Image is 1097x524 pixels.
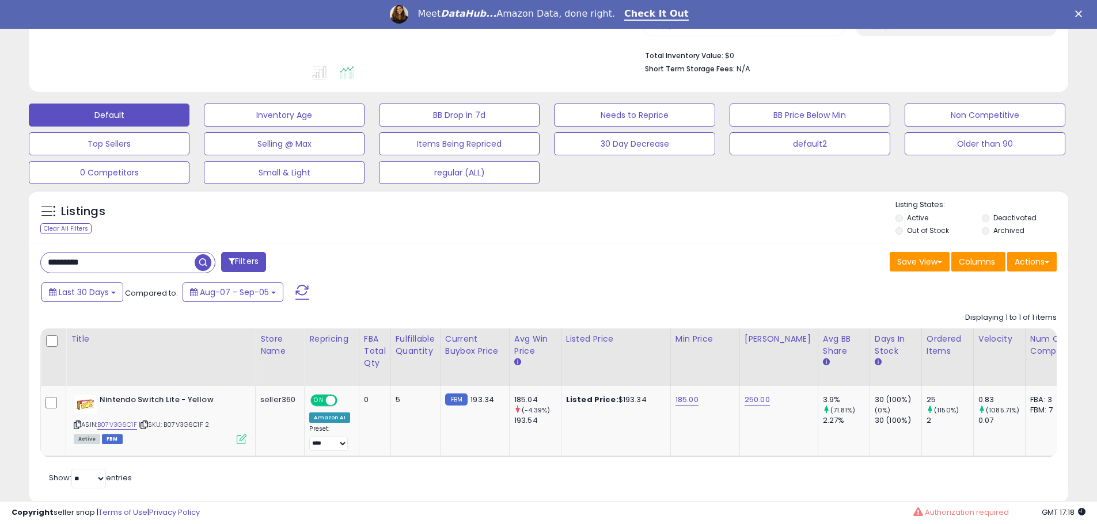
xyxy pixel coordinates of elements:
[396,395,431,405] div: 5
[514,357,521,368] small: Avg Win Price.
[41,282,123,302] button: Last 30 Days
[522,406,550,415] small: (-4.39%)
[390,5,408,24] img: Profile image for Georgie
[645,51,723,60] b: Total Inventory Value:
[934,406,959,415] small: (1150%)
[566,395,662,405] div: $193.34
[470,394,494,405] span: 193.34
[312,396,327,406] span: ON
[730,132,890,155] button: default2
[978,415,1025,426] div: 0.07
[29,104,189,127] button: Default
[71,333,250,345] div: Title
[875,357,882,368] small: Days In Stock.
[554,104,715,127] button: Needs to Reprice
[514,415,561,426] div: 193.54
[1030,395,1068,405] div: FBA: 3
[260,395,295,405] div: seller360
[204,161,365,184] button: Small & Light
[396,333,435,357] div: Fulfillable Quantity
[441,8,496,19] i: DataHub...
[417,8,615,20] div: Meet Amazon Data, done right.
[730,104,890,127] button: BB Price Below Min
[823,333,865,357] div: Avg BB Share
[993,213,1037,223] label: Deactivated
[951,252,1005,271] button: Columns
[993,225,1024,235] label: Archived
[737,63,750,74] span: N/A
[445,393,468,406] small: FBM
[364,333,386,369] div: FBA Total Qty
[204,132,365,155] button: Selling @ Max
[149,507,200,518] a: Privacy Policy
[927,395,973,405] div: 25
[890,252,950,271] button: Save View
[959,256,995,267] span: Columns
[59,286,109,298] span: Last 30 Days
[566,333,666,345] div: Listed Price
[965,312,1057,323] div: Displaying 1 to 1 of 1 items
[29,132,189,155] button: Top Sellers
[125,288,178,299] span: Compared to:
[61,204,105,220] h5: Listings
[978,395,1025,405] div: 0.83
[12,507,54,518] strong: Copyright
[29,161,189,184] button: 0 Competitors
[566,394,618,405] b: Listed Price:
[1075,10,1087,17] div: Close
[102,434,123,444] span: FBM
[379,161,540,184] button: regular (ALL)
[675,394,699,406] a: 185.00
[49,472,132,483] span: Show: entries
[905,132,1065,155] button: Older than 90
[905,104,1065,127] button: Non Competitive
[875,415,921,426] div: 30 (100%)
[1042,507,1085,518] span: 2025-10-6 17:18 GMT
[745,394,770,406] a: 250.00
[221,252,266,272] button: Filters
[986,406,1020,415] small: (1085.71%)
[875,395,921,405] div: 30 (100%)
[100,395,240,408] b: Nintendo Switch Lite - Yellow
[336,396,354,406] span: OFF
[379,132,540,155] button: Items Being Repriced
[514,395,561,405] div: 185.04
[927,333,969,357] div: Ordered Items
[895,200,1068,211] p: Listing States:
[1007,252,1057,271] button: Actions
[260,333,299,357] div: Store Name
[12,507,200,518] div: seller snap | |
[823,395,870,405] div: 3.9%
[139,420,209,429] span: | SKU: B07V3G6C1F 2
[1030,405,1068,415] div: FBM: 7
[445,333,504,357] div: Current Buybox Price
[74,434,100,444] span: All listings currently available for purchase on Amazon
[74,395,246,443] div: ASIN:
[97,420,137,430] a: B07V3G6C1F
[978,333,1020,345] div: Velocity
[830,406,855,415] small: (71.81%)
[875,406,891,415] small: (0%)
[645,64,735,74] b: Short Term Storage Fees:
[309,425,350,451] div: Preset:
[309,412,350,423] div: Amazon AI
[514,333,556,357] div: Avg Win Price
[98,507,147,518] a: Terms of Use
[309,333,354,345] div: Repricing
[204,104,365,127] button: Inventory Age
[40,223,92,234] div: Clear All Filters
[200,286,269,298] span: Aug-07 - Sep-05
[364,395,382,405] div: 0
[927,415,973,426] div: 2
[823,415,870,426] div: 2.27%
[379,104,540,127] button: BB Drop in 7d
[183,282,283,302] button: Aug-07 - Sep-05
[645,48,1048,62] li: $0
[1030,333,1072,357] div: Num of Comp.
[554,132,715,155] button: 30 Day Decrease
[675,333,735,345] div: Min Price
[74,395,97,414] img: 41F7mvAuenL._SL40_.jpg
[624,8,689,21] a: Check It Out
[907,225,949,235] label: Out of Stock
[745,333,813,345] div: [PERSON_NAME]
